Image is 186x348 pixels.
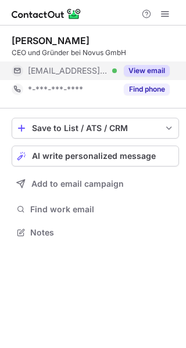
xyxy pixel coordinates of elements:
div: [PERSON_NAME] [12,35,90,46]
div: CEO und Gründer bei Novus GmbH [12,48,179,58]
img: ContactOut v5.3.10 [12,7,81,21]
button: Reveal Button [124,84,170,95]
div: Save to List / ATS / CRM [32,124,159,133]
button: save-profile-one-click [12,118,179,139]
span: AI write personalized message [32,151,156,161]
span: Notes [30,227,174,238]
span: Find work email [30,204,174,215]
button: Add to email campaign [12,173,179,194]
button: Notes [12,224,179,241]
span: Add to email campaign [31,179,124,188]
button: Find work email [12,201,179,217]
button: Reveal Button [124,65,170,77]
button: AI write personalized message [12,146,179,166]
span: [EMAIL_ADDRESS][DOMAIN_NAME] [28,66,108,76]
